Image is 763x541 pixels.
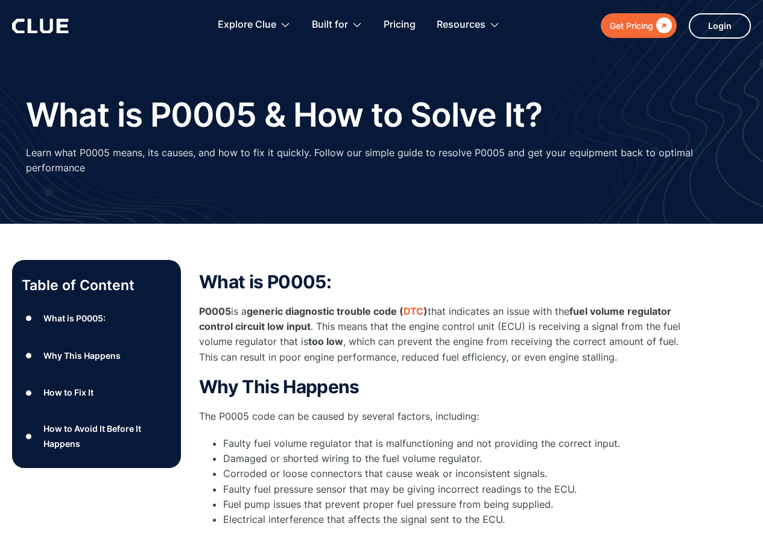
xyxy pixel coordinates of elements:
strong: ) [423,305,428,317]
p: Table of Content [22,276,171,295]
strong: generic diagnostic trouble code ( [247,305,404,317]
strong: Why This Happens [199,376,359,397]
li: Corroded or loose connectors that cause weak or inconsistent signals. [223,466,682,481]
div: Resources [437,6,486,44]
li: Faulty fuel volume regulator that is malfunctioning and not providing the correct input. [223,436,682,451]
div: What is P0005: [43,311,106,326]
li: Damaged or shorted wiring to the fuel volume regulator. [223,451,682,466]
strong: P0005 [199,305,231,317]
p: Learn what P0005 means, its causes, and how to fix it quickly. Follow our simple guide to resolve... [26,145,738,176]
a: ●How to Fix It [22,384,171,402]
div: Explore Clue [218,6,276,44]
p: is a that indicates an issue with the . This means that the engine control unit (ECU) is receivin... [199,304,682,365]
h1: What is P0005 & How to Solve It? [26,96,542,133]
a: Get Pricing [601,13,677,38]
div: Explore Clue [218,6,291,44]
a: ●How to Avoid It Before It Happens [22,421,171,451]
div: Built for [312,6,348,44]
strong: too low [308,335,343,347]
li: Faulty fuel pressure sensor that may be giving incorrect readings to the ECU. [223,482,682,497]
a: Login [689,13,751,39]
div:  [653,18,672,33]
div: ● [22,309,36,327]
a: ●What is P0005: [22,309,171,327]
div: ● [22,347,36,365]
div: ● [22,384,36,402]
a: DTC [404,305,423,317]
a: ●Why This Happens [22,347,171,365]
div: How to Avoid It Before It Happens [43,421,171,451]
p: The P0005 code can be caused by several factors, including: [199,409,682,424]
div: Resources [437,6,500,44]
strong: What is P0005: [199,271,331,293]
div: Get Pricing [610,18,653,33]
div: Why This Happens [43,348,121,363]
a: Pricing [384,6,416,44]
div: How to Fix It [43,385,93,400]
div: ● [22,427,36,445]
div: Built for [312,6,363,44]
li: Fuel pump issues that prevent proper fuel pressure from being supplied. [223,497,682,512]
